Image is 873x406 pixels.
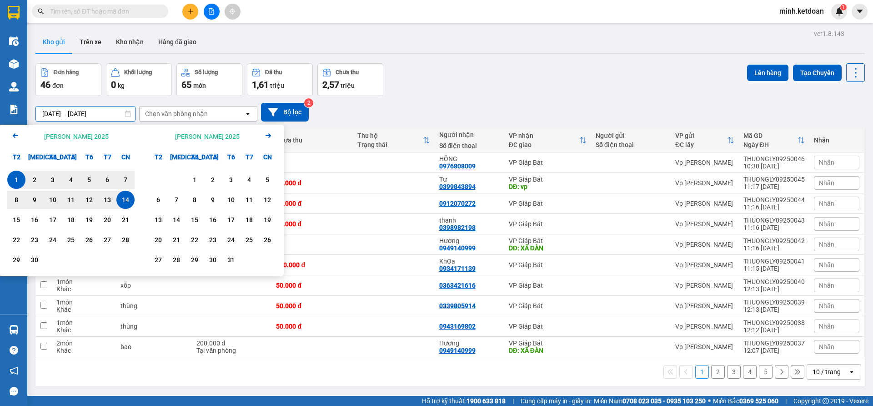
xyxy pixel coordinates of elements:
svg: Arrow Right [263,130,274,141]
div: Choose Thứ Năm, tháng 09 18 2025. It's available. [62,211,80,229]
div: Choose Thứ Năm, tháng 10 9 2025. It's available. [204,191,222,209]
button: plus [182,4,198,20]
span: search [38,8,44,15]
span: aim [229,8,236,15]
div: Vp [PERSON_NAME] [675,302,734,310]
div: Chưa thu [276,137,348,144]
span: Kết Đoàn [9,5,55,17]
div: 15 [188,214,201,225]
div: 4 [243,174,256,185]
div: 50.000 đ [276,282,348,289]
div: CN [116,148,135,166]
div: Khác [56,306,111,313]
div: 22 [10,234,23,245]
div: 10 [225,194,237,205]
div: Người gửi [596,132,666,139]
div: 70.000 đ [276,220,348,228]
div: THUONGLY09250038 [743,319,805,326]
div: [PERSON_NAME] 2025 [44,132,109,141]
div: Choose Thứ Hai, tháng 09 8 2025. It's available. [7,191,25,209]
div: VP Giáp Bát [509,237,587,244]
span: Nhãn [819,179,834,187]
div: Choose Thứ Sáu, tháng 09 26 2025. It's available. [80,231,98,249]
div: Choose Thứ Tư, tháng 09 17 2025. It's available. [44,211,62,229]
div: Choose Thứ Năm, tháng 10 30 2025. It's available. [204,251,222,269]
div: Choose Thứ Bảy, tháng 10 4 2025. It's available. [240,171,258,189]
div: Choose Thứ Bảy, tháng 09 13 2025. It's available. [98,191,116,209]
div: 11:16 [DATE] [743,244,805,252]
div: 25 [243,234,256,245]
div: 18 [65,214,77,225]
div: 0976808009 [439,162,476,170]
div: Choose Thứ Năm, tháng 10 23 2025. It's available. [204,231,222,249]
div: Khác [56,326,111,334]
div: 26 [83,234,95,245]
button: Trên xe [72,31,109,53]
div: 2 [28,174,41,185]
div: Choose Thứ Ba, tháng 09 23 2025. It's available. [25,231,44,249]
img: warehouse-icon [9,82,19,91]
div: 0399843894 [439,183,476,190]
div: 12:13 [DATE] [743,285,805,293]
img: icon-new-feature [835,7,843,15]
div: 11:15 [DATE] [743,265,805,272]
div: VP nhận [509,132,579,139]
sup: 2 [304,98,313,107]
div: 1 [10,174,23,185]
div: T4 [44,148,62,166]
div: 11 [65,194,77,205]
div: Choose Thứ Tư, tháng 10 8 2025. It's available. [186,191,204,209]
div: 0398982198 [439,224,476,231]
div: Choose Thứ Hai, tháng 10 6 2025. It's available. [149,191,167,209]
div: Chọn văn phòng nhận [145,109,208,118]
div: Khác [56,285,111,293]
div: Chưa thu [336,69,359,76]
div: 16 [28,214,41,225]
div: Choose Thứ Hai, tháng 09 15 2025. It's available. [7,211,25,229]
div: T6 [222,148,240,166]
div: 3 [46,174,59,185]
div: THUONGLY09250043 [743,217,805,224]
div: Choose Thứ Bảy, tháng 10 18 2025. It's available. [240,211,258,229]
div: 10:30 [DATE] [743,162,805,170]
div: 1 món [56,319,111,326]
div: Choose Thứ Ba, tháng 09 16 2025. It's available. [25,211,44,229]
div: THUONGLY09250041 [743,258,805,265]
button: 4 [743,365,757,379]
button: Previous month. [10,130,21,142]
div: THUONGLY09250040 [743,278,805,285]
div: Choose Thứ Hai, tháng 09 22 2025. It's available. [7,231,25,249]
img: logo [3,37,5,70]
div: Trạng thái [357,141,422,148]
div: ver 1.8.143 [814,29,844,39]
div: 10 [46,194,59,205]
div: 25 [65,234,77,245]
button: 2 [711,365,725,379]
button: Kho nhận [109,31,151,53]
div: Choose Thứ Năm, tháng 09 4 2025. It's available. [62,171,80,189]
div: 15 [10,214,23,225]
button: caret-down [852,4,868,20]
button: Khối lượng0kg [106,63,172,96]
strong: PHIẾU GỬI HÀNG [9,65,55,85]
input: Select a date range. [36,107,135,121]
span: Nhãn [819,200,834,207]
div: Vp [PERSON_NAME] [675,179,734,187]
div: VP Giáp Bát [509,261,587,269]
div: THUONGLY09250044 [743,196,805,203]
div: VP gửi [675,132,727,139]
div: Thu hộ [357,132,422,139]
div: [MEDICAL_DATA] [167,148,186,166]
div: Người nhận [439,131,500,138]
div: Choose Thứ Hai, tháng 09 29 2025. It's available. [7,251,25,269]
div: Choose Thứ Hai, tháng 10 20 2025. It's available. [149,231,167,249]
div: 21 [170,234,183,245]
div: Vp [PERSON_NAME] [675,261,734,269]
div: 30 [28,254,41,265]
span: triệu [270,82,284,89]
div: 70.000 đ [276,200,348,207]
div: 17 [46,214,59,225]
div: Vp [PERSON_NAME] [675,220,734,228]
div: 0912070272 [439,200,476,207]
div: Nhãn [814,137,859,144]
